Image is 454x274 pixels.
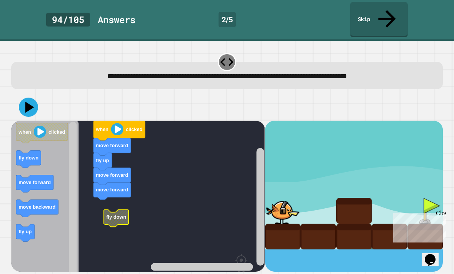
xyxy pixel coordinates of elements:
text: move forward [96,187,129,193]
text: fly down [19,155,39,161]
iframe: chat widget [390,210,446,242]
iframe: chat widget [422,243,446,266]
div: 2 / 5 [219,12,236,27]
div: Chat with us now!Close [3,3,53,49]
div: 94 / 105 [46,13,90,27]
text: move backward [19,204,56,210]
div: Answer s [98,13,135,27]
text: fly up [96,157,109,163]
text: fly up [19,229,32,234]
text: move forward [96,143,129,148]
text: clicked [48,129,65,135]
text: move forward [96,172,129,178]
text: clicked [126,126,142,132]
text: fly down [107,214,127,220]
text: when [96,126,109,132]
div: Blockly Workspace [11,121,265,272]
a: Skip [350,2,408,37]
text: when [18,129,32,135]
text: move forward [19,179,51,185]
